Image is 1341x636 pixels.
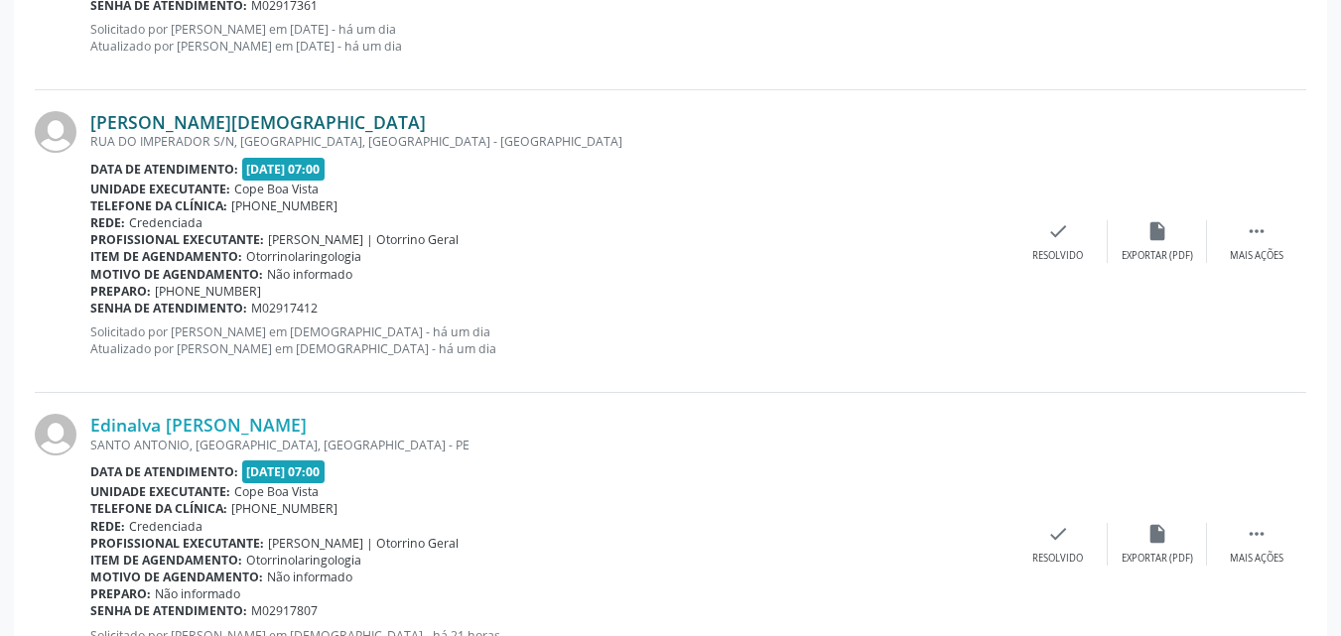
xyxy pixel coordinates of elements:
span: Otorrinolaringologia [246,552,361,569]
p: Solicitado por [PERSON_NAME] em [DATE] - há um dia Atualizado por [PERSON_NAME] em [DATE] - há um... [90,21,1008,55]
b: Telefone da clínica: [90,500,227,517]
span: [PERSON_NAME] | Otorrino Geral [268,231,459,248]
div: Resolvido [1032,552,1083,566]
img: img [35,111,76,153]
p: Solicitado por [PERSON_NAME] em [DEMOGRAPHIC_DATA] - há um dia Atualizado por [PERSON_NAME] em [D... [90,323,1008,357]
span: Cope Boa Vista [234,181,319,197]
b: Item de agendamento: [90,552,242,569]
span: Não informado [267,569,352,585]
b: Data de atendimento: [90,463,238,480]
div: Mais ações [1230,249,1283,263]
b: Motivo de agendamento: [90,266,263,283]
b: Rede: [90,214,125,231]
span: [DATE] 07:00 [242,460,326,483]
b: Senha de atendimento: [90,300,247,317]
span: Não informado [267,266,352,283]
span: [PHONE_NUMBER] [231,197,337,214]
span: M02917412 [251,300,318,317]
b: Item de agendamento: [90,248,242,265]
i: check [1047,220,1069,242]
span: Credenciada [129,214,202,231]
img: img [35,414,76,455]
b: Profissional executante: [90,535,264,552]
div: Mais ações [1230,552,1283,566]
span: [PHONE_NUMBER] [231,500,337,517]
i:  [1246,523,1268,545]
i: insert_drive_file [1146,523,1168,545]
span: Credenciada [129,518,202,535]
a: [PERSON_NAME][DEMOGRAPHIC_DATA] [90,111,426,133]
div: SANTO ANTONIO, [GEOGRAPHIC_DATA], [GEOGRAPHIC_DATA] - PE [90,437,1008,453]
b: Preparo: [90,283,151,300]
div: Exportar (PDF) [1122,249,1193,263]
span: Otorrinolaringologia [246,248,361,265]
b: Profissional executante: [90,231,264,248]
b: Unidade executante: [90,181,230,197]
i:  [1246,220,1268,242]
b: Motivo de agendamento: [90,569,263,585]
div: Resolvido [1032,249,1083,263]
span: [DATE] 07:00 [242,158,326,181]
span: Cope Boa Vista [234,483,319,500]
b: Rede: [90,518,125,535]
span: [PHONE_NUMBER] [155,283,261,300]
b: Preparo: [90,585,151,602]
b: Data de atendimento: [90,161,238,178]
i: check [1047,523,1069,545]
b: Telefone da clínica: [90,197,227,214]
span: M02917807 [251,602,318,619]
b: Unidade executante: [90,483,230,500]
span: [PERSON_NAME] | Otorrino Geral [268,535,459,552]
span: Não informado [155,585,240,602]
i: insert_drive_file [1146,220,1168,242]
div: RUA DO IMPERADOR S/N, [GEOGRAPHIC_DATA], [GEOGRAPHIC_DATA] - [GEOGRAPHIC_DATA] [90,133,1008,150]
b: Senha de atendimento: [90,602,247,619]
div: Exportar (PDF) [1122,552,1193,566]
a: Edinalva [PERSON_NAME] [90,414,307,436]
